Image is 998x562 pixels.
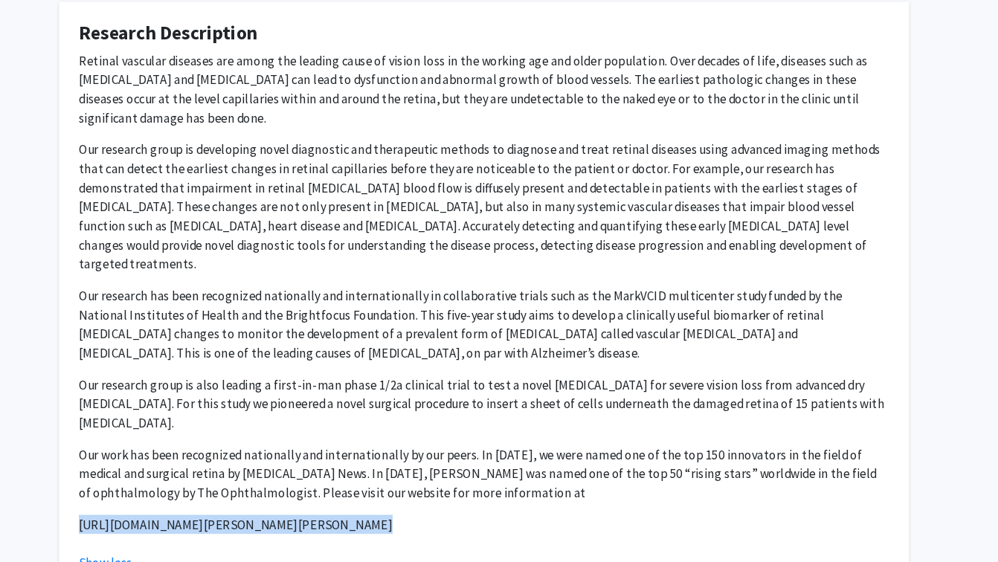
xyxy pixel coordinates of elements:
[120,268,878,339] p: Our research has been recognized nationally and internationally in collaborative trials such as t...
[11,495,63,551] iframe: Chat
[120,20,878,42] h4: Research Description
[120,351,878,404] p: Our research group is also leading a first-in-man phase 1/2a clinical trial to test a novel [MEDI...
[120,48,878,119] p: Retinal vascular diseases are among the leading cause of vision loss in the working age and older...
[120,517,170,535] button: Show less
[120,482,878,500] p: [URL][DOMAIN_NAME][PERSON_NAME][PERSON_NAME]
[120,131,878,256] p: Our research group is developing novel diagnostic and therapeutic methods to diagnose and treat r...
[120,416,878,470] p: Our work has been recognized nationally and internationally by our peers. In [DATE], we were name...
